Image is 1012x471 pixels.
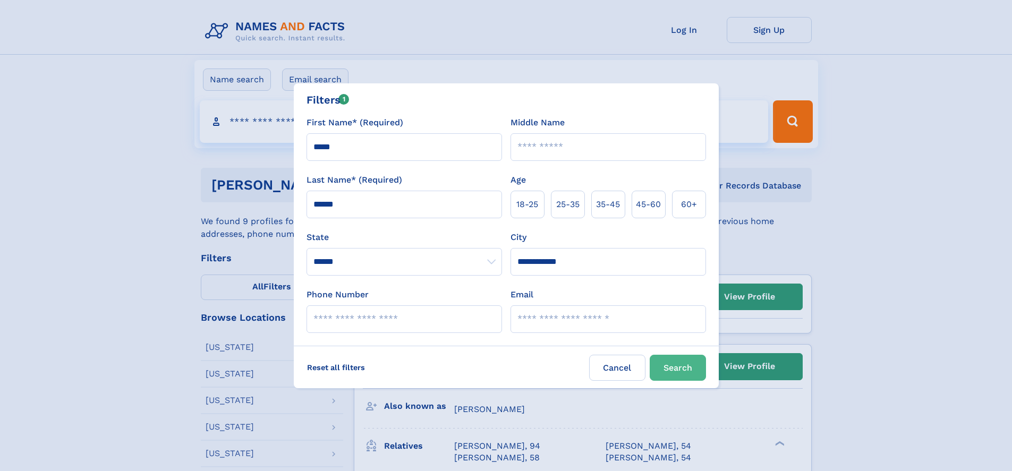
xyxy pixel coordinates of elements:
[307,288,369,301] label: Phone Number
[511,288,533,301] label: Email
[589,355,645,381] label: Cancel
[636,198,661,211] span: 45‑60
[307,116,403,129] label: First Name* (Required)
[511,174,526,186] label: Age
[650,355,706,381] button: Search
[516,198,538,211] span: 18‑25
[596,198,620,211] span: 35‑45
[681,198,697,211] span: 60+
[556,198,580,211] span: 25‑35
[511,231,526,244] label: City
[307,231,502,244] label: State
[300,355,372,380] label: Reset all filters
[511,116,565,129] label: Middle Name
[307,92,350,108] div: Filters
[307,174,402,186] label: Last Name* (Required)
